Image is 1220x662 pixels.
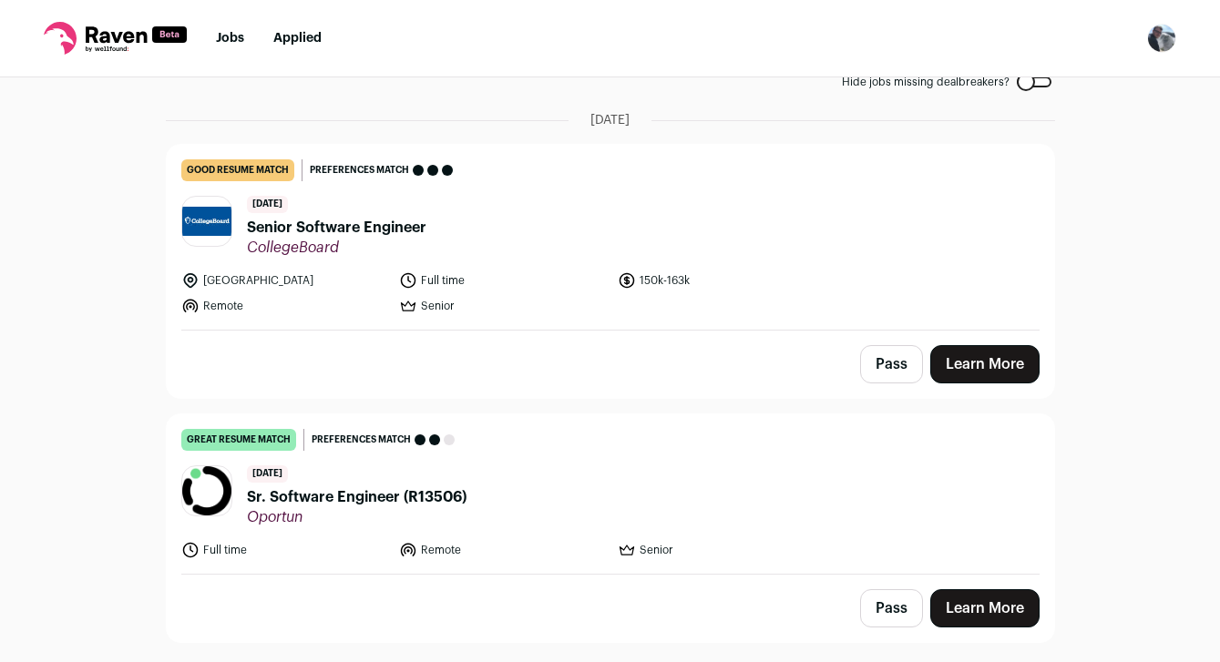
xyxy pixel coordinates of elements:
span: [DATE] [247,196,288,213]
a: Learn More [930,589,1040,627]
li: Remote [181,297,389,315]
button: Pass [860,345,923,383]
span: Oportun [247,508,466,526]
a: Applied [273,32,322,45]
a: good resume match Preferences match [DATE] Senior Software Engineer CollegeBoard [GEOGRAPHIC_DATA... [167,145,1054,330]
a: Jobs [216,32,244,45]
li: Senior [618,541,825,559]
img: c8138309e2a31d442dd1269c3a97adc21b2b81e00271120c4a2486aa2a475300.png [182,466,231,515]
li: Remote [399,541,607,559]
span: Hide jobs missing dealbreakers? [842,75,1010,89]
span: CollegeBoard [247,239,426,257]
li: 150k-163k [618,271,825,290]
img: cfb52ba93b836423ba4ae497992f271ff790f3b51a850b980c6490f462c3f813.jpg [182,207,231,236]
li: Full time [181,541,389,559]
li: Senior [399,297,607,315]
a: great resume match Preferences match [DATE] Sr. Software Engineer (R13506) Oportun Full time Remo... [167,414,1054,574]
li: Full time [399,271,607,290]
span: Senior Software Engineer [247,217,426,239]
span: Preferences match [310,161,409,179]
div: good resume match [181,159,294,181]
span: [DATE] [247,465,288,483]
span: Sr. Software Engineer (R13506) [247,486,466,508]
img: 7704143-medium_jpg [1147,24,1176,53]
div: great resume match [181,429,296,451]
button: Pass [860,589,923,627]
li: [GEOGRAPHIC_DATA] [181,271,389,290]
span: [DATE] [590,111,630,129]
a: Learn More [930,345,1040,383]
button: Open dropdown [1147,24,1176,53]
span: Preferences match [312,431,411,449]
